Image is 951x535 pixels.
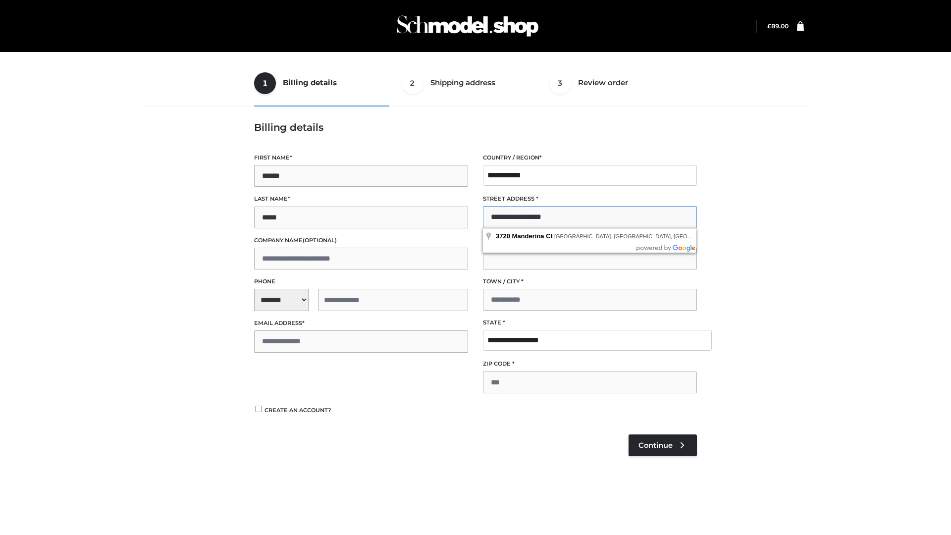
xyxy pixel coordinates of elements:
span: [GEOGRAPHIC_DATA], [GEOGRAPHIC_DATA], [GEOGRAPHIC_DATA] [554,233,731,239]
label: Email address [254,319,468,328]
label: Country / Region [483,153,697,162]
label: State [483,318,697,327]
span: (optional) [303,237,337,244]
span: Continue [638,441,673,450]
span: Create an account? [264,407,331,414]
label: Phone [254,277,468,286]
bdi: 89.00 [767,22,789,30]
label: Last name [254,194,468,204]
input: Create an account? [254,406,263,412]
span: £ [767,22,771,30]
label: Company name [254,236,468,245]
span: Manderina Ct [512,232,553,240]
label: ZIP Code [483,359,697,369]
label: Town / City [483,277,697,286]
label: First name [254,153,468,162]
span: 3720 [496,232,510,240]
h3: Billing details [254,121,697,133]
label: Street address [483,194,697,204]
a: Continue [629,434,697,456]
a: £89.00 [767,22,789,30]
img: Schmodel Admin 964 [393,6,542,46]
